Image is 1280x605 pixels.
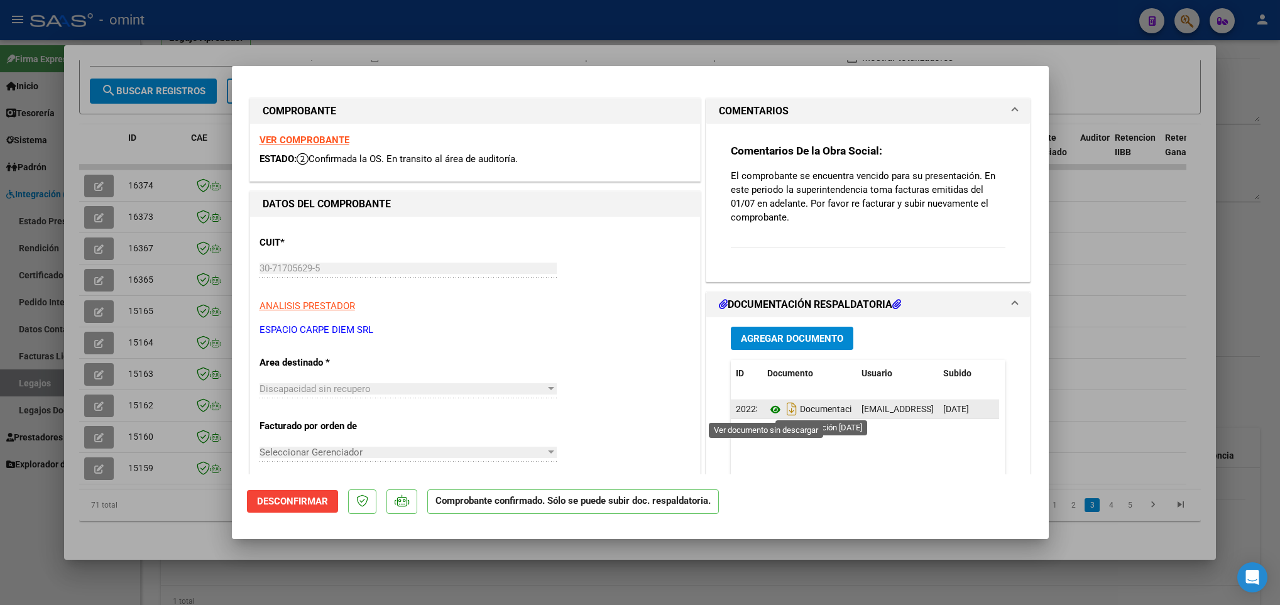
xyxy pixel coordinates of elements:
[263,198,391,210] strong: DATOS DEL COMPROBANTE
[260,419,389,433] p: Facturado por orden de
[731,169,1006,224] p: El comprobante se encuentra vencido para su presentación. En este periodo la superintendencia tom...
[706,317,1031,578] div: DOCUMENTACIÓN RESPALDATORIA
[731,327,853,350] button: Agregar Documento
[263,105,336,117] strong: COMPROBANTE
[719,297,901,312] h1: DOCUMENTACIÓN RESPALDATORIA
[943,404,969,414] span: [DATE]
[706,124,1031,281] div: COMENTARIOS
[260,300,355,312] span: ANALISIS PRESTADOR
[260,134,349,146] a: VER COMPROBANTE
[260,236,389,250] p: CUIT
[260,153,297,165] span: ESTADO:
[731,144,882,157] strong: Comentarios De la Obra Social:
[731,360,762,387] datatable-header-cell: ID
[856,360,938,387] datatable-header-cell: Usuario
[297,153,518,165] span: Confirmada la OS. En transito al área de auditoría.
[257,496,328,507] span: Desconfirmar
[862,404,1095,414] span: [EMAIL_ADDRESS][DOMAIN_NAME] - ESPACIO CARPE DIEM
[784,399,800,419] i: Descargar documento
[767,405,889,415] span: Documentación [DATE]
[736,368,744,378] span: ID
[741,333,843,344] span: Agregar Documento
[260,383,371,395] span: Discapacidad sin recupero
[706,292,1031,317] mat-expansion-panel-header: DOCUMENTACIÓN RESPALDATORIA
[247,490,338,513] button: Desconfirmar
[943,368,971,378] span: Subido
[260,447,545,458] span: Seleccionar Gerenciador
[719,104,789,119] h1: COMENTARIOS
[706,99,1031,124] mat-expansion-panel-header: COMENTARIOS
[862,368,892,378] span: Usuario
[427,489,719,514] p: Comprobante confirmado. Sólo se puede subir doc. respaldatoria.
[762,360,856,387] datatable-header-cell: Documento
[767,368,813,378] span: Documento
[1237,562,1267,592] div: Open Intercom Messenger
[260,323,691,337] p: ESPACIO CARPE DIEM SRL
[938,360,1001,387] datatable-header-cell: Subido
[260,356,389,370] p: Area destinado *
[736,404,761,414] span: 20223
